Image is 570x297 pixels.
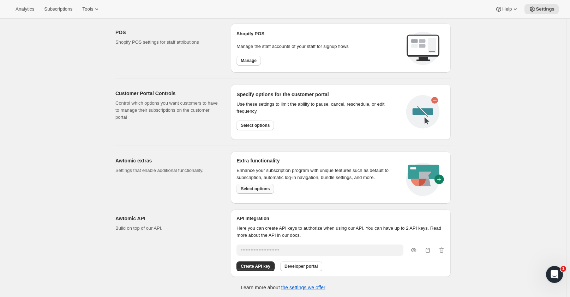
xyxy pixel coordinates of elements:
[115,225,220,232] p: Build on top of our API.
[44,6,72,12] span: Subscriptions
[236,43,401,50] p: Manage the staff accounts of your staff for signup flows
[115,215,220,222] h2: Awtomic API
[546,266,563,283] iframe: Intercom live chat
[115,157,220,164] h2: Awtomic extras
[236,157,280,164] h2: Extra functionality
[241,123,270,128] span: Select options
[115,29,220,36] h2: POS
[236,215,445,222] h2: API integration
[284,264,318,269] span: Developer portal
[115,90,220,97] h2: Customer Portal Controls
[82,6,93,12] span: Tools
[236,261,275,271] button: Create API key
[16,6,34,12] span: Analytics
[115,100,220,121] p: Control which options you want customers to have to manage their subscriptions on the customer po...
[236,91,401,98] h2: Specify options for the customer portal
[241,58,257,63] span: Manage
[280,261,322,271] button: Developer portal
[236,167,398,181] p: Enhance your subscription program with unique features such as default to subscription, automatic...
[236,101,401,115] div: Use these settings to limit the ability to pause, cancel, reschedule, or edit frequency.
[236,184,274,194] button: Select options
[241,284,325,291] p: Learn more about
[502,6,512,12] span: Help
[281,285,325,290] a: the settings we offer
[536,6,554,12] span: Settings
[115,167,220,174] p: Settings that enable additional functionality.
[236,120,274,130] button: Select options
[115,39,220,46] p: Shopify POS settings for staff attributions
[560,266,566,272] span: 1
[236,30,401,37] h2: Shopify POS
[236,56,261,66] button: Manage
[40,4,77,14] button: Subscriptions
[11,4,38,14] button: Analytics
[241,264,270,269] span: Create API key
[524,4,559,14] button: Settings
[491,4,523,14] button: Help
[236,225,445,239] p: Here you can create API keys to authorize when using our API. You can have up to 2 API keys. Read...
[241,186,270,192] span: Select options
[78,4,104,14] button: Tools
